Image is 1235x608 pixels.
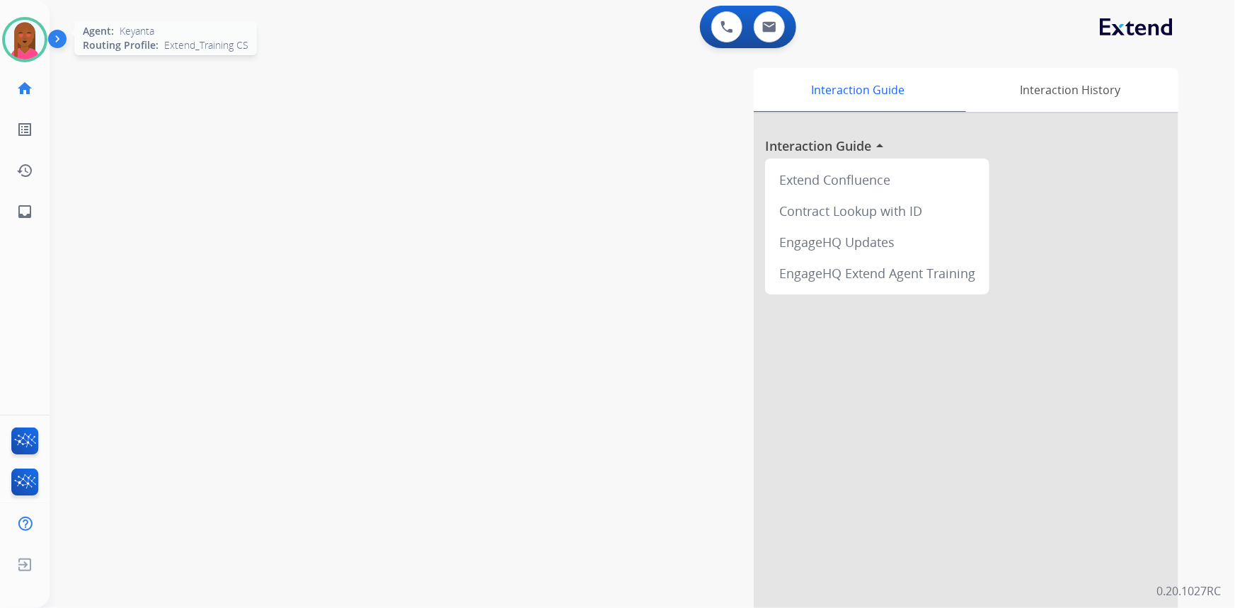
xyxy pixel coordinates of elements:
[754,68,963,112] div: Interaction Guide
[16,203,33,220] mat-icon: inbox
[16,80,33,97] mat-icon: home
[16,121,33,138] mat-icon: list_alt
[83,38,159,52] span: Routing Profile:
[83,24,114,38] span: Agent:
[5,20,45,59] img: avatar
[771,258,984,289] div: EngageHQ Extend Agent Training
[16,162,33,179] mat-icon: history
[120,24,154,38] span: Keyanta
[164,38,248,52] span: Extend_Training CS
[771,195,984,226] div: Contract Lookup with ID
[963,68,1178,112] div: Interaction History
[771,226,984,258] div: EngageHQ Updates
[771,164,984,195] div: Extend Confluence
[1156,583,1221,600] p: 0.20.1027RC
